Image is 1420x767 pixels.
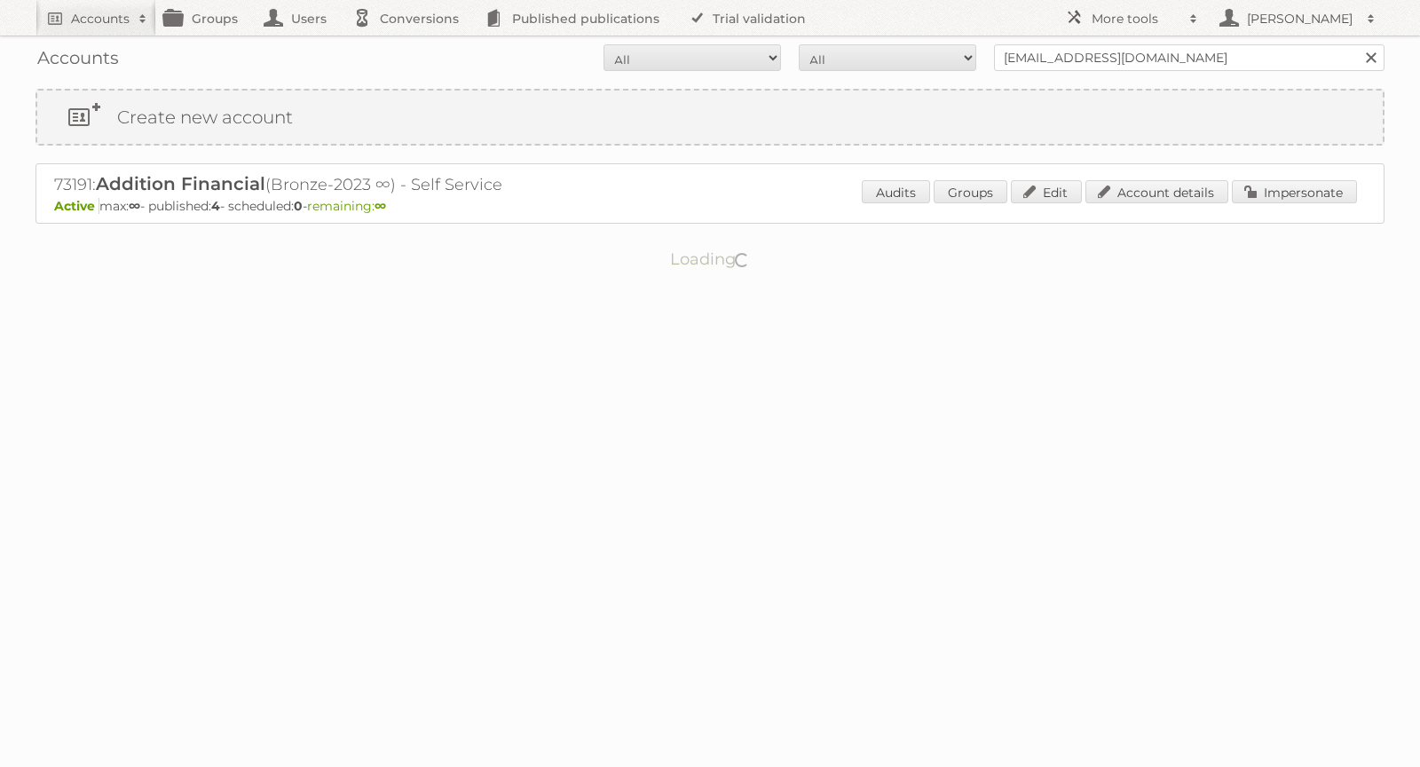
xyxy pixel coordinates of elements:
[1011,180,1082,203] a: Edit
[96,173,265,194] span: Addition Financial
[129,198,140,214] strong: ∞
[1232,180,1357,203] a: Impersonate
[54,198,1366,214] p: max: - published: - scheduled: -
[54,198,99,214] span: Active
[294,198,303,214] strong: 0
[37,91,1383,144] a: Create new account
[1092,10,1180,28] h2: More tools
[934,180,1007,203] a: Groups
[375,198,386,214] strong: ∞
[307,198,386,214] span: remaining:
[614,241,807,277] p: Loading
[211,198,220,214] strong: 4
[71,10,130,28] h2: Accounts
[862,180,930,203] a: Audits
[1085,180,1228,203] a: Account details
[54,173,675,196] h2: 73191: (Bronze-2023 ∞) - Self Service
[1242,10,1358,28] h2: [PERSON_NAME]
